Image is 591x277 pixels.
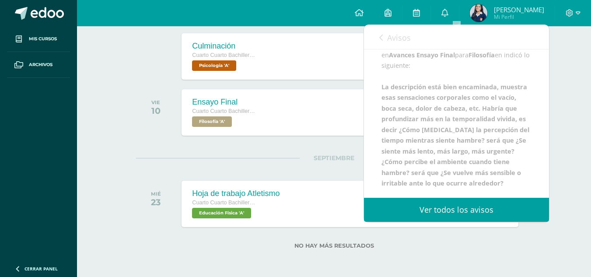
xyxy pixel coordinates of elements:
[300,154,368,162] span: SEPTIEMBRE
[387,32,411,43] span: Avisos
[151,191,161,197] div: MIÉ
[29,35,57,42] span: Mis cursos
[470,4,487,22] img: 1f9d16f0a634416d9327608e12ba3278.png
[151,197,161,207] div: 23
[192,116,232,127] span: Filosofía 'A'
[381,83,529,187] b: La descripción está bien encaminada, muestra esas sensaciones corporales como el vacío, boca seca...
[7,52,70,78] a: Archivos
[364,198,549,222] a: Ver todos los avisos
[136,242,532,249] label: No hay más resultados
[151,105,161,116] div: 10
[7,26,70,52] a: Mis cursos
[151,99,161,105] div: VIE
[192,208,251,218] span: Educación Física 'A'
[494,5,544,14] span: [PERSON_NAME]
[192,42,258,51] div: Culminación
[469,51,495,59] b: Filosofía
[192,200,258,206] span: Cuarto Cuarto Bachillerato en Ciencias y Letras
[192,52,258,58] span: Cuarto Cuarto Bachillerato en Ciencias y Letras
[192,98,258,107] div: Ensayo Final
[381,39,532,189] div: [PERSON_NAME] te asignó un comentario en para en indicó lo siguiente:
[24,266,58,272] span: Cerrar panel
[192,189,280,198] div: Hoja de trabajo Atletismo
[29,61,52,68] span: Archivos
[389,51,455,59] b: Avances Ensayo Final
[192,108,258,114] span: Cuarto Cuarto Bachillerato en Ciencias y Letras
[494,13,544,21] span: Mi Perfil
[192,60,236,71] span: Psicología 'A'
